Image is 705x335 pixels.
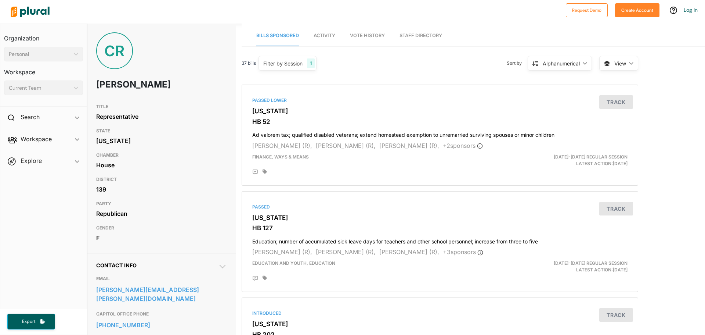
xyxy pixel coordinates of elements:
span: Export [17,318,40,325]
h3: STATE [96,126,227,135]
span: [PERSON_NAME] (R), [316,142,376,149]
div: Personal [9,50,71,58]
h1: [PERSON_NAME] [96,74,174,96]
div: Passed Lower [252,97,628,104]
h3: [US_STATE] [252,214,628,221]
h3: HB 52 [252,118,628,125]
span: Education and Youth, Education [252,260,335,266]
h3: CHAMBER [96,151,227,160]
button: Track [599,308,633,322]
span: Vote History [350,33,385,38]
a: Request Demo [566,6,608,14]
div: CR [96,32,133,69]
div: Add Position Statement [252,169,258,175]
button: Create Account [615,3,659,17]
span: [PERSON_NAME] (R), [379,248,439,256]
div: [US_STATE] [96,135,227,146]
h4: Education; number of accumulated sick leave days for teachers and other school personnel; increas... [252,235,628,245]
div: Representative [96,111,227,122]
div: Latest Action: [DATE] [504,260,633,273]
a: Bills Sponsored [256,25,299,46]
span: [PERSON_NAME] (R), [252,142,312,149]
span: View [614,60,626,67]
div: Add tags [263,169,267,174]
h3: DISTRICT [96,175,227,184]
h3: Organization [4,28,83,44]
button: Track [599,202,633,215]
button: Export [7,314,55,329]
span: [PERSON_NAME] (R), [252,248,312,256]
a: Vote History [350,25,385,46]
div: Current Team [9,84,71,92]
a: Activity [314,25,335,46]
h3: Workspace [4,61,83,78]
span: + 3 sponsor s [443,248,483,256]
h3: HB 127 [252,224,628,232]
div: House [96,160,227,171]
div: Add Position Statement [252,275,258,281]
a: [PHONE_NUMBER] [96,320,227,331]
h3: EMAIL [96,274,227,283]
div: Introduced [252,310,628,317]
button: Request Demo [566,3,608,17]
span: Activity [314,33,335,38]
span: 37 bills [242,60,256,67]
a: Log In [684,7,698,13]
div: 139 [96,184,227,195]
h3: GENDER [96,224,227,232]
div: Republican [96,208,227,219]
h2: Search [21,113,40,121]
a: [PERSON_NAME][EMAIL_ADDRESS][PERSON_NAME][DOMAIN_NAME] [96,284,227,304]
span: Bills Sponsored [256,33,299,38]
h3: [US_STATE] [252,320,628,328]
div: Alphanumerical [543,60,580,67]
h3: TITLE [96,102,227,111]
a: Create Account [615,6,659,14]
span: [DATE]-[DATE] Regular Session [554,260,628,266]
div: F [96,232,227,243]
h4: Ad valorem tax; qualified disabled veterans; extend homestead exemption to unremarried surviving ... [252,128,628,138]
div: Passed [252,204,628,210]
span: [DATE]-[DATE] Regular Session [554,154,628,160]
button: Track [599,95,633,109]
span: Contact Info [96,262,137,268]
div: Filter by Session [263,60,303,67]
span: Sort by [507,60,528,67]
span: + 2 sponsor s [443,142,483,149]
span: [PERSON_NAME] (R), [316,248,376,256]
span: Finance, Ways & Means [252,154,309,160]
h3: PARTY [96,199,227,208]
h3: [US_STATE] [252,107,628,115]
h3: CAPITOL OFFICE PHONE [96,310,227,318]
span: [PERSON_NAME] (R), [379,142,439,149]
div: 1 [307,58,315,68]
div: Latest Action: [DATE] [504,154,633,167]
a: Staff Directory [399,25,442,46]
div: Add tags [263,275,267,281]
